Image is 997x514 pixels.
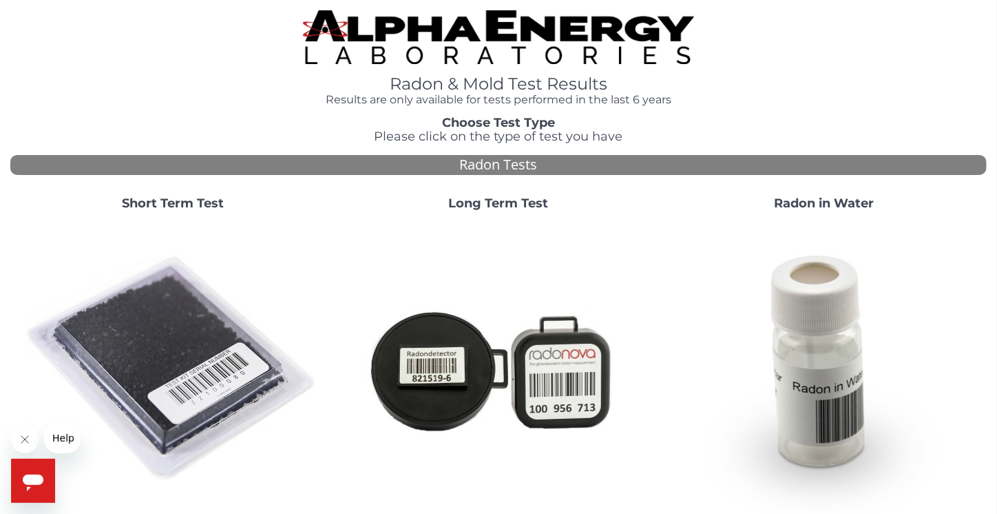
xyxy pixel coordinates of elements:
[122,196,224,211] strong: Short Term Test
[442,115,555,130] strong: Choose Test Type
[303,10,693,64] img: TightCrop.jpg
[10,155,987,175] div: Radon Tests
[44,423,81,453] iframe: Message from company
[303,94,693,106] h4: Results are only available for tests performed in the last 6 years
[11,426,39,453] iframe: Close message
[303,75,693,93] h1: Radon & Mold Test Results
[774,196,874,211] strong: Radon in Water
[375,129,623,144] span: Please click on the type of test you have
[448,196,548,211] strong: Long Term Test
[11,459,55,503] iframe: Button to launch messaging window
